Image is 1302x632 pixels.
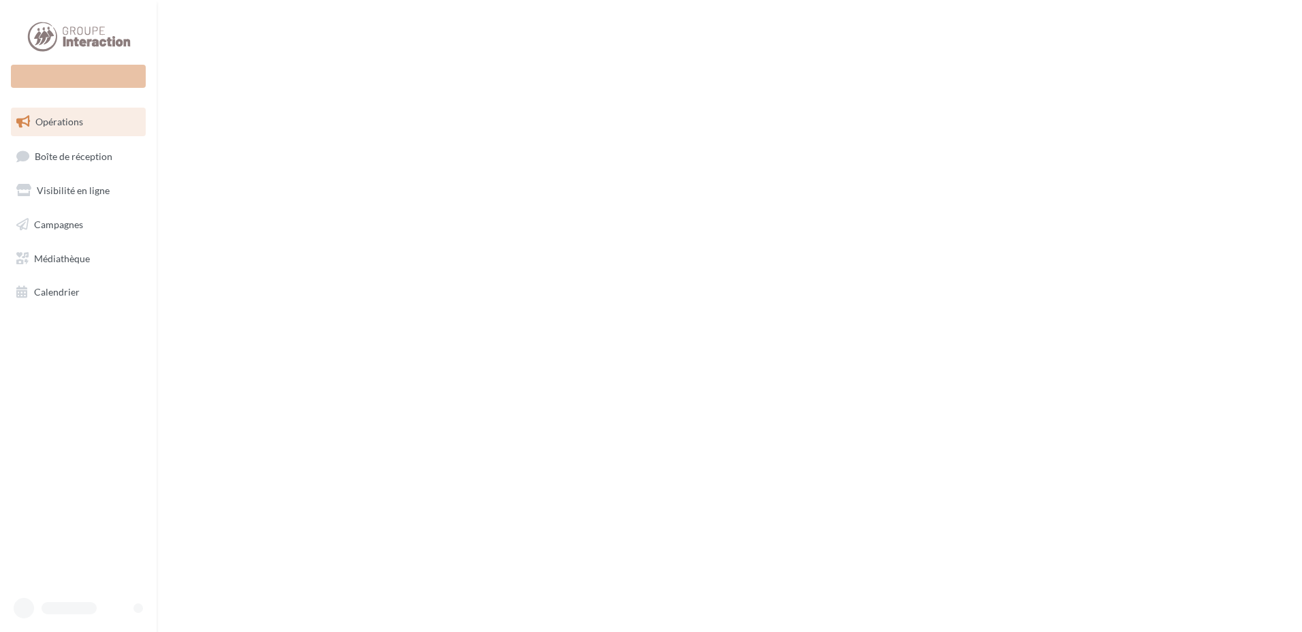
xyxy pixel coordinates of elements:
[8,108,148,136] a: Opérations
[8,176,148,205] a: Visibilité en ligne
[8,244,148,273] a: Médiathèque
[11,65,146,88] div: Nouvelle campagne
[37,185,110,196] span: Visibilité en ligne
[35,150,112,161] span: Boîte de réception
[8,210,148,239] a: Campagnes
[8,278,148,306] a: Calendrier
[34,219,83,230] span: Campagnes
[8,142,148,171] a: Boîte de réception
[34,286,80,298] span: Calendrier
[35,116,83,127] span: Opérations
[34,252,90,264] span: Médiathèque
